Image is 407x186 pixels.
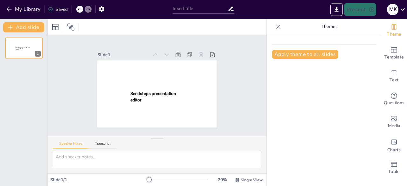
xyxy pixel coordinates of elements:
[387,4,398,15] div: M K
[215,177,230,183] div: 20 %
[387,31,401,38] span: Theme
[272,50,338,59] button: Apply theme to all slides
[387,3,398,16] button: M K
[35,51,41,57] div: 1
[130,91,176,102] span: Sendsteps presentation editor
[388,122,400,129] span: Media
[3,22,44,32] button: Add slide
[48,6,68,12] div: Saved
[390,77,398,84] span: Text
[67,23,75,31] span: Position
[97,52,148,58] div: Slide 1
[283,19,375,34] p: Themes
[381,88,407,111] div: Get real-time input from your audience
[53,141,89,148] button: Speaker Notes
[16,47,30,51] span: Sendsteps presentation editor
[5,4,43,14] button: My Library
[5,38,43,59] div: Sendsteps presentation editor1
[387,147,401,154] span: Charts
[344,3,376,16] button: Present
[381,65,407,88] div: Add text boxes
[388,168,400,175] span: Table
[89,141,117,148] button: Transcript
[173,4,227,13] input: Insert title
[381,42,407,65] div: Add ready made slides
[384,54,404,61] span: Template
[50,22,60,32] div: Layout
[384,100,404,107] span: Questions
[381,134,407,156] div: Add charts and graphs
[241,177,263,183] span: Single View
[330,3,343,16] button: Export to PowerPoint
[381,156,407,179] div: Add a table
[381,19,407,42] div: Change the overall theme
[50,177,147,183] div: Slide 1 / 1
[381,111,407,134] div: Add images, graphics, shapes or video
